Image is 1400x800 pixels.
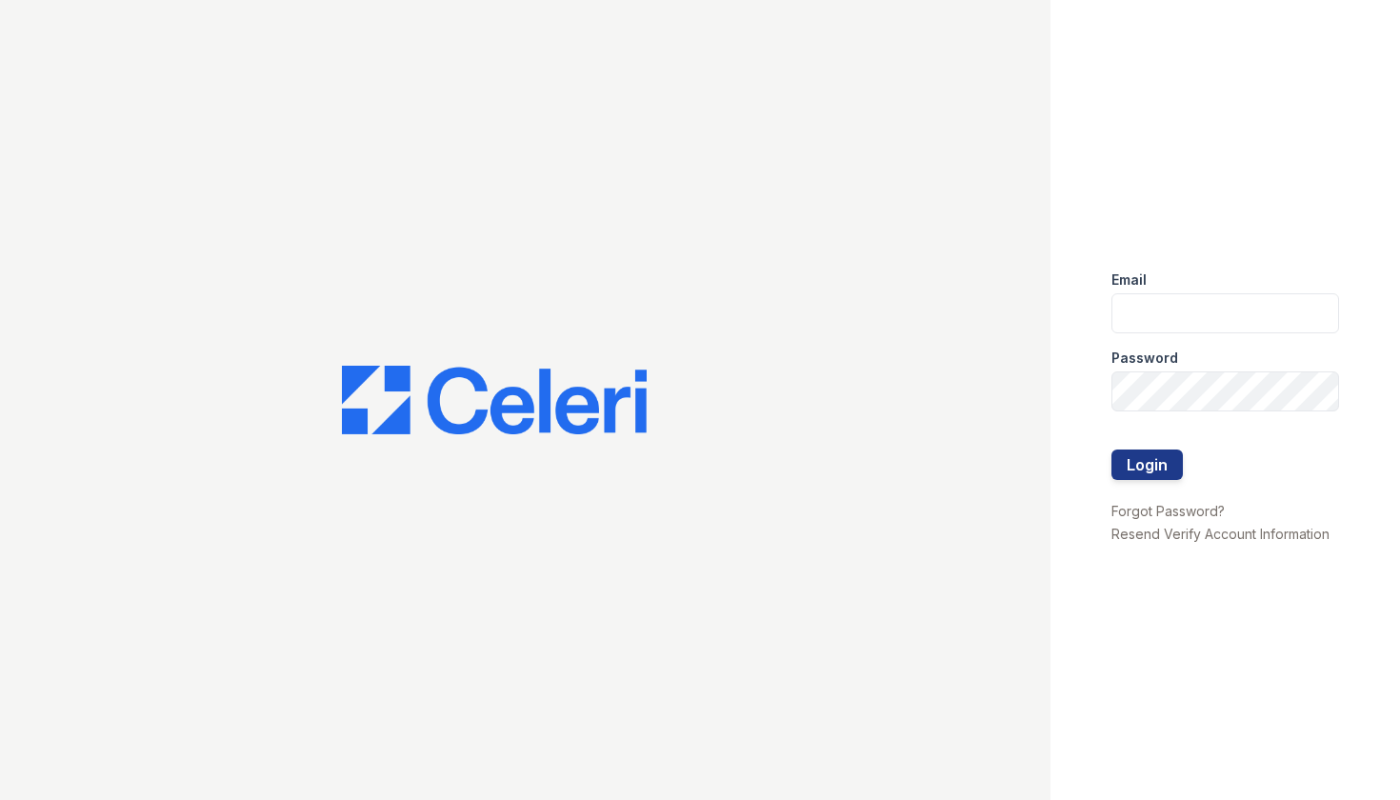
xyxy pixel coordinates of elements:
[1111,349,1178,368] label: Password
[1111,503,1225,519] a: Forgot Password?
[1111,270,1147,290] label: Email
[1111,526,1330,542] a: Resend Verify Account Information
[342,366,647,434] img: CE_Logo_Blue-a8612792a0a2168367f1c8372b55b34899dd931a85d93a1a3d3e32e68fde9ad4.png
[1111,450,1183,480] button: Login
